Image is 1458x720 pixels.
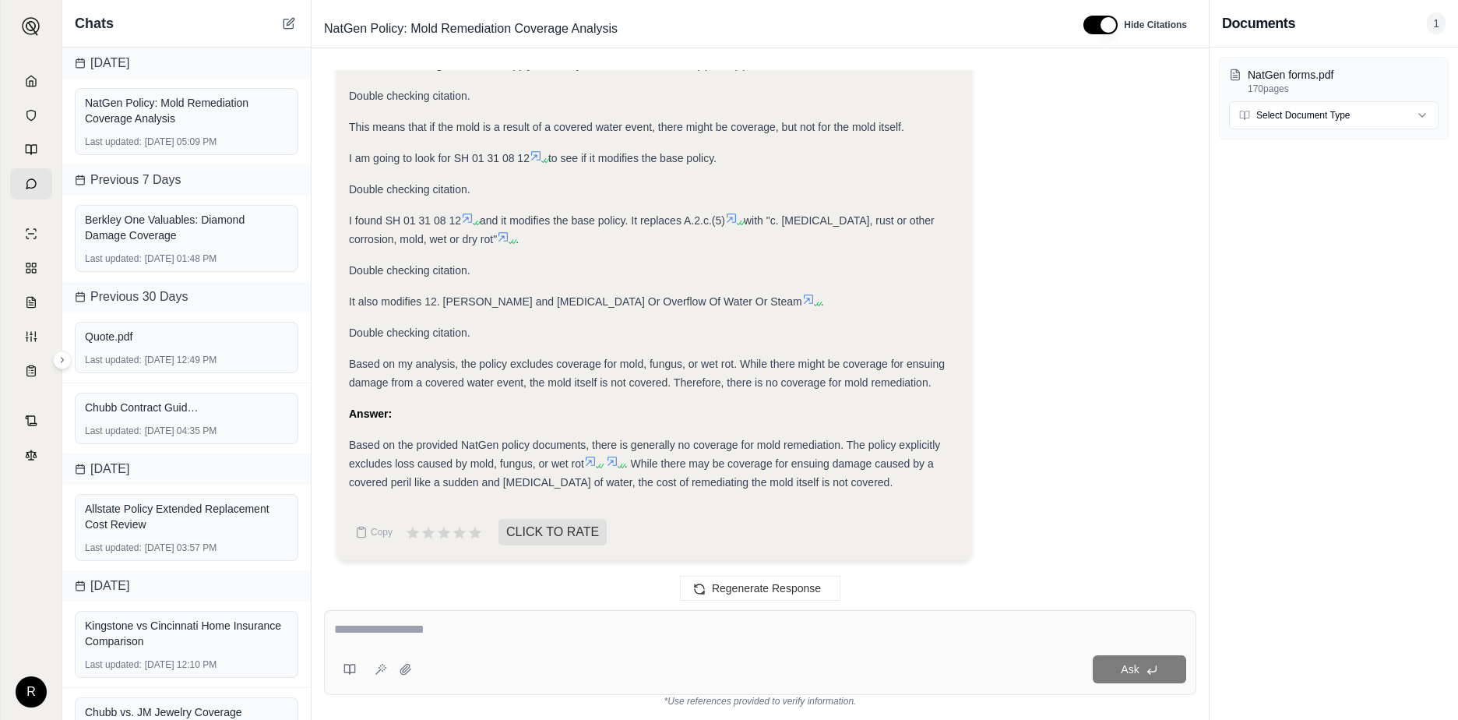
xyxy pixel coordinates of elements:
div: [DATE] 12:10 PM [85,658,288,671]
span: Copy [371,526,393,538]
a: Chat [10,168,52,199]
span: Double checking citation. [349,264,470,277]
strong: Answer: [349,408,392,420]
span: Last updated: [85,252,142,265]
span: It also modifies 12. [PERSON_NAME] and [MEDICAL_DATA] Or Overflow Of Water Or Steam [349,295,802,308]
div: [DATE] 05:09 PM [85,136,288,148]
span: Last updated: [85,136,142,148]
a: Custom Report [10,321,52,352]
span: Quote.pdf [85,329,133,344]
div: *Use references provided to verify information. [324,695,1196,708]
span: with "c. [MEDICAL_DATA], rust or other corrosion, mold, wet or dry rot" [349,214,935,245]
span: Last updated: [85,425,142,437]
span: Based on my analysis, the policy excludes coverage for mold, fungus, or wet rot. While there migh... [349,358,945,389]
div: [DATE] 01:48 PM [85,252,288,265]
a: Coverage Table [10,355,52,386]
div: Edit Title [318,16,1065,41]
p: NatGen forms.pdf [1248,67,1439,83]
div: Previous 7 Days [62,164,311,196]
img: Expand sidebar [22,17,40,36]
button: NatGen forms.pdf170pages [1229,67,1439,95]
button: Regenerate Response [680,576,840,601]
div: [DATE] 12:49 PM [85,354,288,366]
div: [DATE] [62,570,311,602]
span: Chubb Contract Guide NY 3.2024.pdf [85,400,202,415]
button: Expand sidebar [53,351,72,369]
button: Expand sidebar [16,11,47,42]
div: Kingstone vs Cincinnati Home Insurance Comparison [85,618,288,649]
div: [DATE] 04:35 PM [85,425,288,437]
div: NatGen Policy: Mold Remediation Coverage Analysis [85,95,288,126]
span: Last updated: [85,658,142,671]
span: . [516,233,519,245]
h3: Documents [1222,12,1295,34]
button: New Chat [280,14,298,33]
span: Regenerate Response [712,582,821,595]
span: Double checking citation. [349,90,470,102]
div: R [16,676,47,708]
span: Ask [1121,663,1139,676]
a: Prompt Library [10,134,52,165]
a: Contract Analysis [10,405,52,436]
span: This means that if the mold is a result of a covered water event, there might be coverage, but no... [349,121,904,133]
span: . [821,295,824,308]
span: . While there may be coverage for ensuing damage caused by a covered peril like a sudden and [MED... [349,457,934,489]
a: Single Policy [10,218,52,249]
a: Home [10,65,52,97]
div: [DATE] 03:57 PM [85,542,288,554]
button: Ask [1093,655,1186,683]
button: Copy [349,517,399,548]
a: Policy Comparisons [10,252,52,284]
span: 1 [1427,12,1446,34]
div: Berkley One Valuables: Diamond Damage Coverage [85,212,288,243]
span: Last updated: [85,354,142,366]
span: Based on the provided NatGen policy documents, there is generally no coverage for mold remediatio... [349,439,940,470]
div: Allstate Policy Extended Replacement Cost Review [85,501,288,532]
span: I found SH 01 31 08 12 [349,214,461,227]
span: I am going to look for SH 01 31 08 12 [349,152,530,164]
span: Last updated: [85,542,142,554]
span: Double checking citation. [349,326,470,339]
a: Legal Search Engine [10,439,52,471]
span: Chats [75,12,114,34]
div: Previous 30 Days [62,281,311,312]
span: Double checking citation. [349,183,470,196]
span: to see if it modifies the base policy. [548,152,717,164]
p: 170 pages [1248,83,1439,95]
span: CLICK TO RATE [498,519,607,545]
span: NatGen Policy: Mold Remediation Coverage Analysis [318,16,624,41]
span: and it modifies the base policy. It replaces A.2.c.(5) [480,214,725,227]
span: Hide Citations [1124,19,1187,31]
div: [DATE] [62,48,311,79]
div: [DATE] [62,454,311,485]
a: Documents Vault [10,100,52,131]
a: Claim Coverage [10,287,52,318]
